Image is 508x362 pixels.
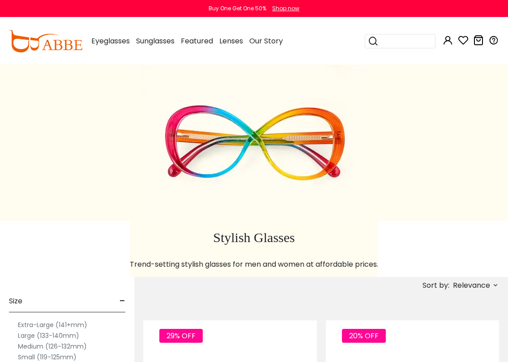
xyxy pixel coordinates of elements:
[9,30,82,52] img: abbeglasses.com
[209,4,266,13] div: Buy One Get One 50%
[120,290,125,312] span: -
[18,319,87,330] label: Extra-Large (141+mm)
[130,230,378,246] h1: Stylish Glasses
[130,259,378,270] p: Trend-setting stylish glasses for men and women at affordable prices.
[159,329,203,343] span: 29% OFF
[268,4,299,12] a: Shop now
[181,36,213,46] span: Featured
[136,36,175,46] span: Sunglasses
[219,36,243,46] span: Lenses
[249,36,283,46] span: Our Story
[342,329,386,343] span: 20% OFF
[18,330,79,341] label: Large (133-140mm)
[423,280,449,290] span: Sort by:
[91,36,130,46] span: Eyeglasses
[453,277,490,294] span: Relevance
[18,341,87,352] label: Medium (126-132mm)
[272,4,299,13] div: Shop now
[9,290,22,312] span: Size
[141,64,368,221] img: stylish glasses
